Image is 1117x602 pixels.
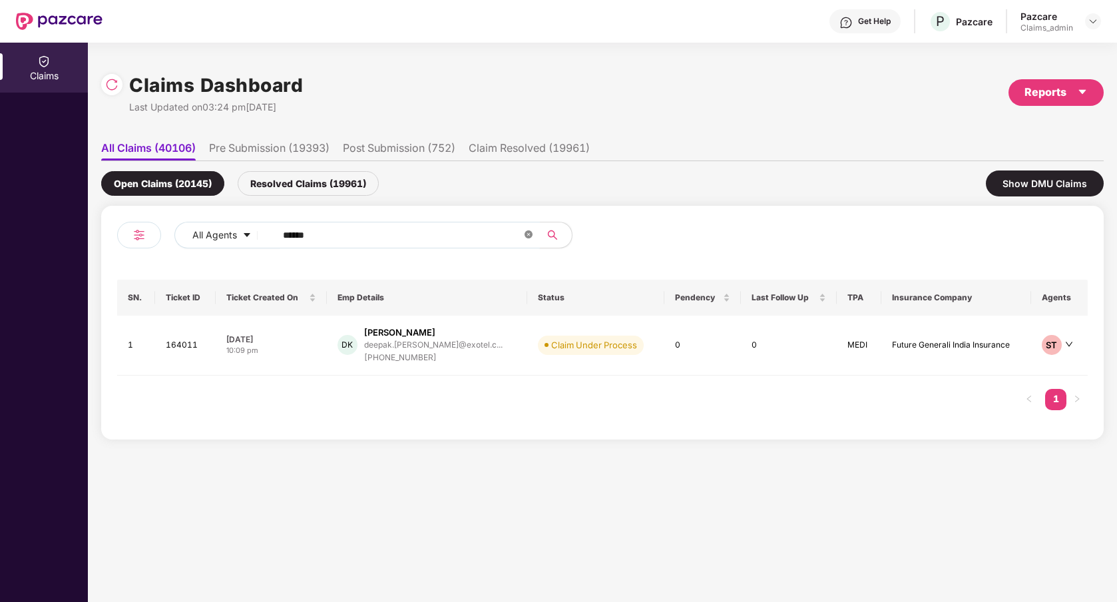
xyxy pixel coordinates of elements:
[242,230,252,241] span: caret-down
[1042,335,1062,355] div: ST
[364,352,503,364] div: [PHONE_NUMBER]
[837,316,881,376] td: MEDI
[551,338,637,352] div: Claim Under Process
[101,141,196,160] li: All Claims (40106)
[858,16,891,27] div: Get Help
[16,13,103,30] img: New Pazcare Logo
[117,280,155,316] th: SN.
[364,340,503,349] div: deepak.[PERSON_NAME]@exotel.c...
[1077,87,1088,97] span: caret-down
[209,141,330,160] li: Pre Submission (19393)
[101,171,224,196] div: Open Claims (20145)
[131,227,147,243] img: svg+xml;base64,PHN2ZyB4bWxucz0iaHR0cDovL3d3dy53My5vcmcvMjAwMC9zdmciIHdpZHRoPSIyNCIgaGVpZ2h0PSIyNC...
[174,222,280,248] button: All Agentscaret-down
[664,280,741,316] th: Pendency
[1020,10,1073,23] div: Pazcare
[226,345,316,356] div: 10:09 pm
[675,292,720,303] span: Pendency
[525,230,533,238] span: close-circle
[741,316,836,376] td: 0
[881,316,1031,376] td: Future Generali India Insurance
[752,292,815,303] span: Last Follow Up
[1066,389,1088,410] button: right
[327,280,528,316] th: Emp Details
[117,316,155,376] td: 1
[129,71,303,100] h1: Claims Dashboard
[664,316,741,376] td: 0
[105,78,118,91] img: svg+xml;base64,PHN2ZyBpZD0iUmVsb2FkLTMyeDMyIiB4bWxucz0iaHR0cDovL3d3dy53My5vcmcvMjAwMC9zdmciIHdpZH...
[343,141,455,160] li: Post Submission (752)
[1018,389,1040,410] button: left
[741,280,836,316] th: Last Follow Up
[37,55,51,68] img: svg+xml;base64,PHN2ZyBpZD0iQ2xhaW0iIHhtbG5zPSJodHRwOi8vd3d3LnczLm9yZy8yMDAwL3N2ZyIgd2lkdGg9IjIwIi...
[129,100,303,115] div: Last Updated on 03:24 pm[DATE]
[226,292,306,303] span: Ticket Created On
[1031,280,1088,316] th: Agents
[1073,395,1081,403] span: right
[936,13,945,29] span: P
[539,230,565,240] span: search
[216,280,327,316] th: Ticket Created On
[539,222,572,248] button: search
[192,228,237,242] span: All Agents
[364,326,435,339] div: [PERSON_NAME]
[226,334,316,345] div: [DATE]
[1088,16,1098,27] img: svg+xml;base64,PHN2ZyBpZD0iRHJvcGRvd24tMzJ4MzIiIHhtbG5zPSJodHRwOi8vd3d3LnczLm9yZy8yMDAwL3N2ZyIgd2...
[881,280,1031,316] th: Insurance Company
[527,280,664,316] th: Status
[1045,389,1066,409] a: 1
[1025,395,1033,403] span: left
[1018,389,1040,410] li: Previous Page
[837,280,881,316] th: TPA
[1024,84,1088,101] div: Reports
[525,229,533,242] span: close-circle
[956,15,993,28] div: Pazcare
[839,16,853,29] img: svg+xml;base64,PHN2ZyBpZD0iSGVscC0zMngzMiIgeG1sbnM9Imh0dHA6Ly93d3cudzMub3JnLzIwMDAvc3ZnIiB3aWR0aD...
[1020,23,1073,33] div: Claims_admin
[337,335,357,355] div: DK
[469,141,590,160] li: Claim Resolved (19961)
[155,280,216,316] th: Ticket ID
[1045,389,1066,410] li: 1
[155,316,216,376] td: 164011
[986,170,1104,196] div: Show DMU Claims
[1065,340,1073,348] span: down
[1066,389,1088,410] li: Next Page
[238,171,379,196] div: Resolved Claims (19961)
